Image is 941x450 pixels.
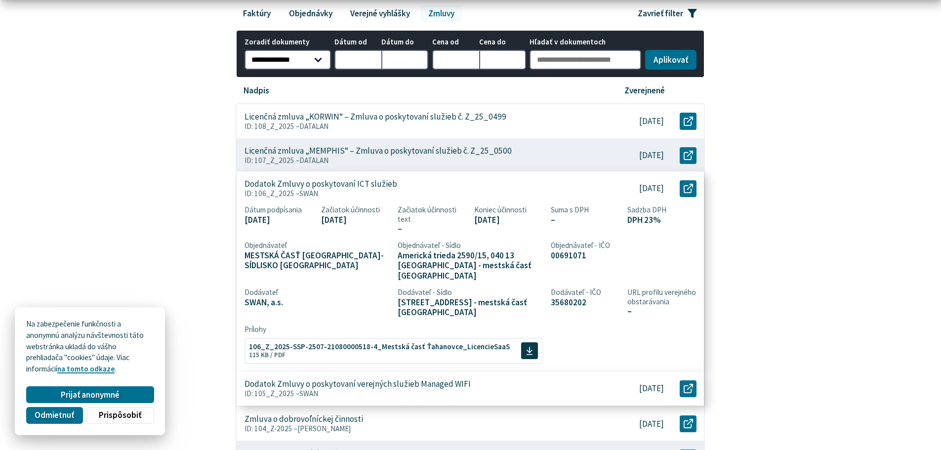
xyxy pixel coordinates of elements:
[398,224,467,234] span: –
[299,389,318,398] span: SWAN
[398,288,543,297] span: Dodávateľ - Sídlo
[245,50,331,70] select: Zoradiť dokumenty
[245,146,512,156] p: Licenčná zmluva „MEMPHIS“ – Zmluva o poskytovaní služieb č. Z_25_0500
[321,205,390,214] span: Začiatok účinnosti
[474,205,543,214] span: Koniec účinnosti
[627,215,696,225] span: DPH 23%
[432,38,479,46] span: Cena od
[61,390,120,400] span: Prijať anonymné
[639,116,664,126] p: [DATE]
[432,50,479,70] input: Cena od
[245,414,363,424] p: Zmluva o dobrovoľníckej činnosti
[530,38,641,46] span: Hľadať v dokumentoch
[551,297,620,308] span: 35680202
[26,407,82,424] button: Odmietnuť
[245,189,594,198] p: ID: 106_Z_2025 –
[244,85,269,96] p: Nadpis
[245,288,390,297] span: Dodávateľ
[297,424,351,433] span: [PERSON_NAME]
[638,8,683,19] span: Zavrieť filter
[245,205,314,214] span: Dátum podpísania
[282,5,339,22] a: Objednávky
[381,38,428,46] span: Dátum do
[334,38,381,46] span: Dátum od
[86,407,154,424] button: Prispôsobiť
[245,122,594,131] p: ID: 108_Z_2025 –
[343,5,417,22] a: Verejné vyhlášky
[245,325,697,334] span: Prílohy
[630,5,705,22] button: Zavrieť filter
[334,50,381,70] input: Dátum od
[245,389,594,398] p: ID: 105_Z_2025 –
[245,179,397,189] p: Dodatok Zmluvy o poskytovaní ICT služieb
[627,288,696,306] span: URL profilu verejného obstarávania
[245,424,594,433] p: ID: 104_Z-2025 –
[639,419,664,429] p: [DATE]
[245,215,314,225] span: [DATE]
[474,215,543,225] span: [DATE]
[479,38,526,46] span: Cena do
[249,343,510,350] span: 106_Z_2025-SSP-2507-21080000518-4_Mestská časť Ťahanovce_LicencieSaaS
[627,205,696,214] span: Sadzba DPH
[35,410,74,420] span: Odmietnuť
[245,242,390,250] span: Objednávateľ
[551,288,620,297] span: Dodávateľ - IČO
[299,156,328,165] span: DATALAN
[245,156,594,165] p: ID: 107_Z_2025 –
[249,351,286,359] span: 115 KB / PDF
[299,189,318,198] span: SWAN
[398,205,467,223] span: Začiatok účinnosti text
[421,5,461,22] a: Zmluvy
[321,215,390,225] span: [DATE]
[245,38,331,46] span: Zoradiť dokumenty
[551,215,620,225] span: –
[479,50,526,70] input: Cena do
[245,379,471,389] p: Dodatok Zmluvy o poskytovaní verejných služieb Managed WIFI
[398,297,543,318] span: [STREET_ADDRESS] - mestská časť [GEOGRAPHIC_DATA]
[299,122,328,131] span: DATALAN
[551,242,620,250] span: Objednávateľ - IČO
[57,364,115,373] a: na tomto odkaze
[26,386,154,403] button: Prijať anonymné
[26,319,154,375] p: Na zabezpečenie funkčnosti a anonymnú analýzu návštevnosti táto webstránka ukladá do vášho prehli...
[99,410,141,420] span: Prispôsobiť
[245,297,390,308] span: SWAN, a.s.
[639,150,664,161] p: [DATE]
[551,250,620,260] span: 00691071
[639,384,664,394] p: [DATE]
[398,242,543,250] span: Objednávateľ - Sídlo
[530,50,641,70] input: Hľadať v dokumentoch
[627,306,696,317] span: –
[245,112,506,122] p: Licenčná zmluva „KORWIN“ – Zmluva o poskytovaní služieb č. Z_25_0499
[245,338,543,364] a: 106_Z_2025-SSP-2507-21080000518-4_Mestská časť Ťahanovce_LicencieSaaS 115 KB / PDF
[398,250,543,281] span: Americká trieda 2590/15, 040 13 [GEOGRAPHIC_DATA] - mestská časť [GEOGRAPHIC_DATA]
[624,85,665,96] p: Zverejnené
[236,5,278,22] a: Faktúry
[551,205,620,214] span: Suma s DPH
[645,50,696,70] button: Aplikovať
[245,250,390,271] span: MESTSKÁ ČASŤ [GEOGRAPHIC_DATA]-SÍDLISKO [GEOGRAPHIC_DATA]
[639,184,664,194] p: [DATE]
[381,50,428,70] input: Dátum do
